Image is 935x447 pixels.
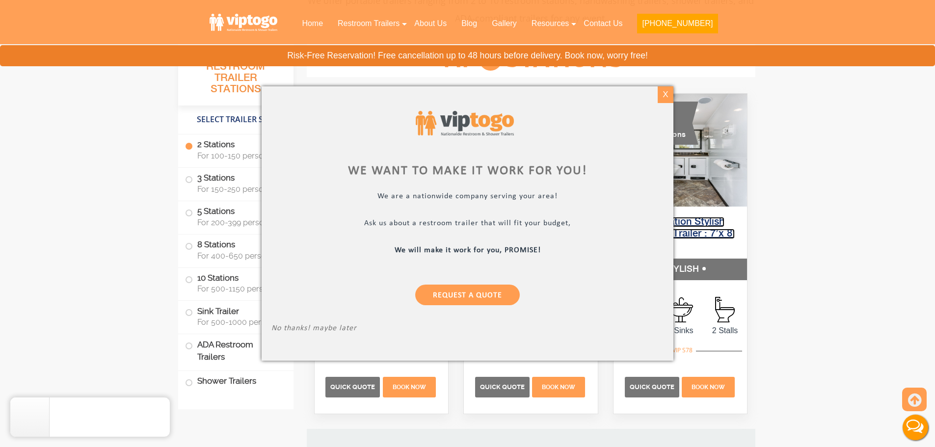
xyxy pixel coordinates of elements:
p: No thanks! maybe later [271,324,663,335]
p: We are a nationwide company serving your area! [271,192,663,203]
b: We will make it work for you, PROMISE! [395,246,541,254]
button: Live Chat [896,408,935,447]
div: X [658,86,673,103]
a: Request a Quote [415,285,520,305]
p: Ask us about a restroom trailer that will fit your budget, [271,219,663,230]
img: viptogo logo [416,111,514,136]
div: We want to make it work for you! [271,165,663,177]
